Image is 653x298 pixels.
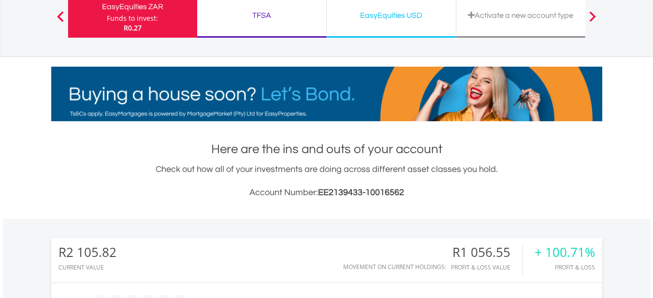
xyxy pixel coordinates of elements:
div: Profit & Loss Value [451,264,522,270]
h1: Here are the ins and outs of your account [51,141,602,158]
div: Funds to invest: [107,14,158,23]
div: CURRENT VALUE [58,264,116,270]
div: EasyEquities USD [333,9,450,22]
span: R0.27 [124,23,142,32]
div: R2 105.82 [58,245,116,259]
img: EasyMortage Promotion Banner [51,67,602,121]
div: R1 056.55 [451,245,522,259]
div: + 100.71% [535,245,595,259]
div: Movement on Current Holdings: [343,264,446,270]
div: Profit & Loss [535,264,595,270]
h3: Account Number: [51,186,602,199]
div: TFSA [203,9,320,22]
div: Check out how all of your investments are doing across different asset classes you hold. [51,163,602,199]
div: Activate a new account type [462,9,580,22]
span: EE2139433-10016562 [318,188,404,197]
